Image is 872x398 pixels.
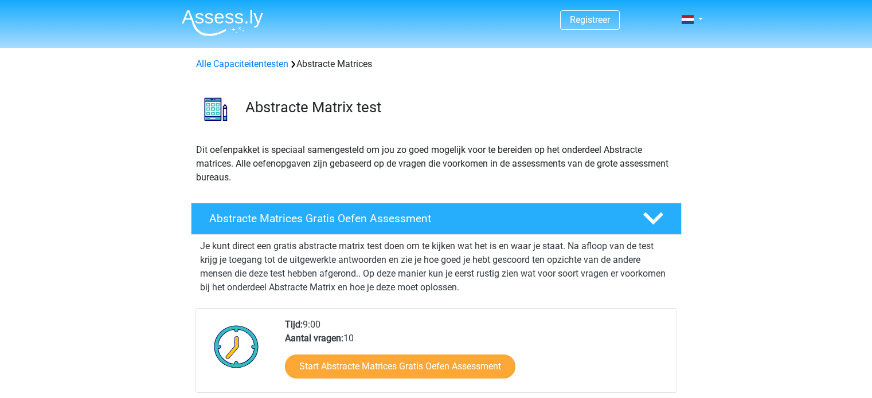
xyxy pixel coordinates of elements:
[285,333,343,344] b: Aantal vragen:
[285,319,303,330] b: Tijd:
[191,57,681,71] div: Abstracte Matrices
[200,239,672,294] p: Je kunt direct een gratis abstracte matrix test doen om te kijken wat het is en waar je staat. Na...
[245,98,672,116] h3: Abstracte Matrix test
[276,318,676,392] div: 9:00 10
[191,85,240,133] img: abstracte matrices
[570,14,610,25] a: Registreer
[196,58,288,69] a: Alle Capaciteitentesten
[285,354,515,379] a: Start Abstracte Matrices Gratis Oefen Assessment
[208,318,265,375] img: Klok
[209,212,624,225] h4: Abstracte Matrices Gratis Oefen Assessment
[186,203,686,235] a: Abstracte Matrices Gratis Oefen Assessment
[196,143,677,184] p: Dit oefenpakket is speciaal samengesteld om jou zo goed mogelijk voor te bereiden op het onderdee...
[182,9,263,36] img: Assessly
